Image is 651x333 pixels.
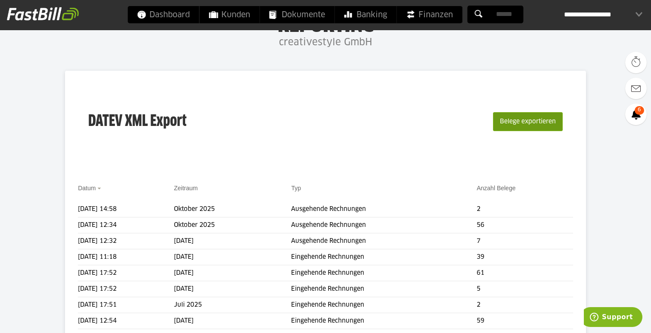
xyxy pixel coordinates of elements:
td: Eingehende Rechnungen [291,313,477,329]
td: [DATE] [174,281,291,297]
h3: DATEV XML Export [88,94,186,149]
a: 6 [625,104,647,125]
a: Dokumente [260,6,335,23]
td: Ausgehende Rechnungen [291,217,477,233]
td: 39 [477,249,573,265]
iframe: Öffnet ein Widget, in dem Sie weitere Informationen finden [584,307,642,329]
td: [DATE] 12:32 [78,233,174,249]
td: [DATE] [174,233,291,249]
td: [DATE] [174,249,291,265]
td: 2 [477,297,573,313]
td: Eingehende Rechnungen [291,249,477,265]
td: [DATE] 12:34 [78,217,174,233]
span: 6 [635,106,644,115]
td: Oktober 2025 [174,201,291,217]
span: Finanzen [406,6,453,23]
td: [DATE] [174,313,291,329]
td: [DATE] [174,265,291,281]
td: [DATE] 11:18 [78,249,174,265]
span: Dashboard [137,6,190,23]
td: [DATE] 12:54 [78,313,174,329]
a: Zeitraum [174,185,198,192]
span: Banking [344,6,387,23]
td: 56 [477,217,573,233]
td: 61 [477,265,573,281]
td: Eingehende Rechnungen [291,297,477,313]
td: Eingehende Rechnungen [291,265,477,281]
a: Typ [291,185,301,192]
a: Kunden [200,6,260,23]
td: Eingehende Rechnungen [291,281,477,297]
td: [DATE] 17:52 [78,265,174,281]
td: 2 [477,201,573,217]
a: Anzahl Belege [477,185,515,192]
td: 5 [477,281,573,297]
td: Juli 2025 [174,297,291,313]
td: Ausgehende Rechnungen [291,233,477,249]
td: 59 [477,313,573,329]
td: Oktober 2025 [174,217,291,233]
td: Ausgehende Rechnungen [291,201,477,217]
img: sort_desc.gif [97,188,103,189]
td: 7 [477,233,573,249]
a: Banking [335,6,397,23]
td: [DATE] 14:58 [78,201,174,217]
button: Belege exportieren [493,112,563,131]
a: Finanzen [397,6,462,23]
a: Datum [78,185,96,192]
td: [DATE] 17:51 [78,297,174,313]
span: Dokumente [270,6,325,23]
a: Dashboard [128,6,199,23]
span: Kunden [209,6,250,23]
img: fastbill_logo_white.png [7,7,79,21]
td: [DATE] 17:52 [78,281,174,297]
